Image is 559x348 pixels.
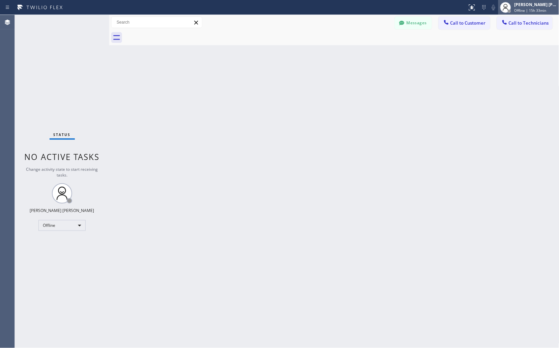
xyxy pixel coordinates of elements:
button: Messages [395,17,432,29]
div: [PERSON_NAME] [PERSON_NAME] [30,208,94,213]
button: Mute [489,3,498,12]
button: Call to Customer [439,17,490,29]
button: Call to Technicians [497,17,553,29]
div: Offline [38,220,86,231]
span: Status [54,132,71,137]
span: Change activity state to start receiving tasks. [26,166,98,178]
span: Call to Customer [450,20,486,26]
input: Search [112,17,202,28]
span: Call to Technicians [509,20,549,26]
div: [PERSON_NAME] [PERSON_NAME] [514,2,557,7]
span: No active tasks [25,151,100,162]
span: Offline | 15h 33min [514,8,547,13]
